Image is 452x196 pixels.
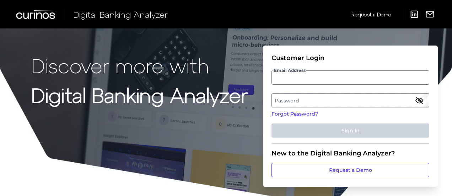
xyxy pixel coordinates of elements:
[272,94,429,107] label: Password
[351,9,391,20] a: Request a Demo
[271,54,429,62] div: Customer Login
[273,68,306,73] span: Email Address
[31,54,248,76] p: Discover more with
[271,149,429,157] div: New to the Digital Banking Analyzer?
[271,163,429,177] a: Request a Demo
[271,110,429,118] a: Forgot Password?
[271,123,429,138] button: Sign In
[16,10,56,19] img: Curinos
[73,9,168,20] span: Digital Banking Analyzer
[31,83,248,107] strong: Digital Banking Analyzer
[351,11,391,17] span: Request a Demo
